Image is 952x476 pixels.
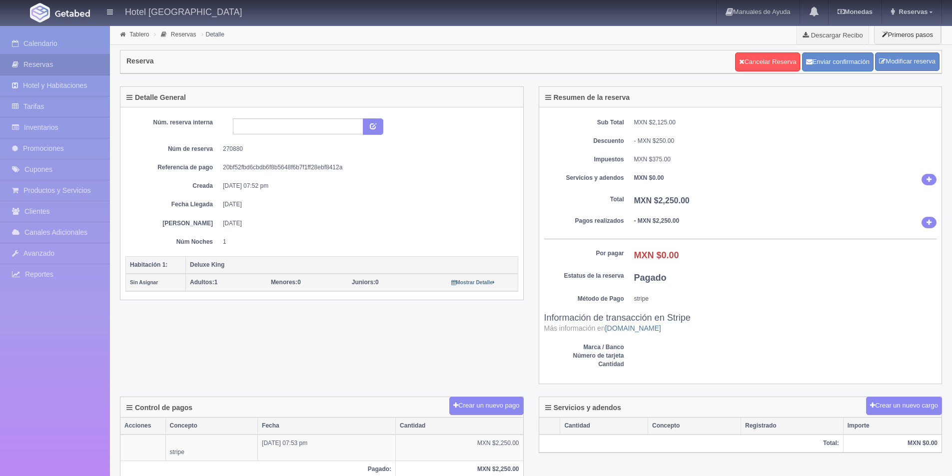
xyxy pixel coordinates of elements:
dt: Estatus de la reserva [544,272,624,280]
h4: Control de pagos [126,404,192,412]
img: Getabed [55,9,90,17]
th: Importe [843,418,942,435]
b: - MXN $2,250.00 [634,217,680,224]
dt: [PERSON_NAME] [133,219,213,228]
th: Registrado [741,418,843,435]
small: Más información en [544,324,661,332]
dd: MXN $2,125.00 [634,118,937,127]
dt: Núm. reserva interna [133,118,213,127]
dt: Total [544,195,624,204]
button: Enviar confirmación [802,52,874,71]
button: Crear un nuevo pago [449,397,523,415]
span: 0 [271,279,301,286]
small: Mostrar Detalle [451,280,495,285]
dt: Pagos realizados [544,217,624,225]
th: Total: [539,435,844,452]
a: Modificar reserva [875,52,940,71]
dd: [DATE] 07:52 pm [223,182,511,190]
dt: Número de tarjeta [544,352,624,360]
dt: Servicios y adendos [544,174,624,182]
dd: 20bf52fbd6cbdb6f8b5648f6b7f1ff28ebf8412a [223,163,511,172]
th: Deluxe King [186,256,518,274]
a: Cancelar Reserva [735,52,800,71]
b: MXN $0.00 [634,174,664,181]
dt: Sub Total [544,118,624,127]
b: Pagado [634,273,667,283]
span: 0 [352,279,379,286]
dd: 270880 [223,145,511,153]
th: MXN $0.00 [843,435,942,452]
td: [DATE] 07:53 pm [258,435,396,461]
dd: 1 [223,238,511,246]
dt: Cantidad [544,360,624,369]
button: Crear un nuevo cargo [866,397,942,415]
th: Cantidad [396,418,523,435]
th: Concepto [165,418,258,435]
strong: Menores: [271,279,297,286]
small: Sin Asignar [130,280,158,285]
a: Mostrar Detalle [451,279,495,286]
span: 1 [190,279,217,286]
td: MXN $2,250.00 [396,435,523,461]
b: Habitación 1: [130,261,167,268]
a: Reservas [171,31,196,38]
th: Concepto [648,418,741,435]
dd: [DATE] [223,200,511,209]
dt: Núm de reserva [133,145,213,153]
span: Reservas [897,8,928,15]
dd: MXN $375.00 [634,155,937,164]
dt: Marca / Banco [544,343,624,352]
dt: Referencia de pago [133,163,213,172]
a: Tablero [129,31,149,38]
dt: Método de Pago [544,295,624,303]
img: Getabed [30,3,50,22]
td: stripe [165,435,258,461]
h3: Información de transacción en Stripe [544,313,937,333]
th: Acciones [120,418,165,435]
h4: Reserva [126,57,154,65]
h4: Servicios y adendos [545,404,621,412]
dt: Creada [133,182,213,190]
h4: Detalle General [126,94,186,101]
dd: stripe [634,295,937,303]
b: Monedas [838,8,873,15]
button: Primeros pasos [874,25,941,44]
b: MXN $2,250.00 [634,196,690,205]
strong: Juniors: [352,279,375,286]
dd: [DATE] [223,219,511,228]
dt: Fecha Llegada [133,200,213,209]
dt: Por pagar [544,249,624,258]
b: MXN $0.00 [634,250,679,260]
h4: Resumen de la reserva [545,94,630,101]
dt: Núm Noches [133,238,213,246]
th: Cantidad [560,418,648,435]
a: Descargar Recibo [797,25,869,45]
div: - MXN $250.00 [634,137,937,145]
dt: Impuestos [544,155,624,164]
th: Fecha [258,418,396,435]
h4: Hotel [GEOGRAPHIC_DATA] [125,5,242,17]
li: Detalle [199,29,227,39]
dt: Descuento [544,137,624,145]
a: [DOMAIN_NAME] [605,324,661,332]
strong: Adultos: [190,279,214,286]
